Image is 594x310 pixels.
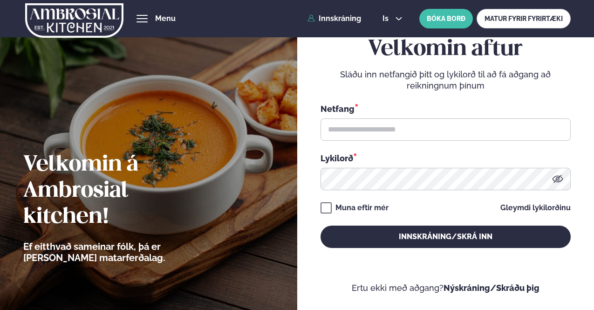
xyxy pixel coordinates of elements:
[321,103,571,115] div: Netfang
[321,69,571,91] p: Sláðu inn netfangið þitt og lykilorð til að fá aðgang að reikningnum þínum
[321,152,571,164] div: Lykilorð
[321,282,571,294] p: Ertu ekki með aðgang?
[307,14,361,23] a: Innskráning
[382,15,391,22] span: is
[477,9,571,28] a: MATUR FYRIR FYRIRTÆKI
[321,36,571,62] h2: Velkomin aftur
[137,13,148,24] button: hamburger
[419,9,473,28] button: BÓKA BORÐ
[23,241,217,263] p: Ef eitthvað sameinar fólk, þá er [PERSON_NAME] matarferðalag.
[321,226,571,248] button: Innskráning/Skrá inn
[500,204,571,212] a: Gleymdi lykilorðinu
[25,1,123,40] img: logo
[375,15,410,22] button: is
[23,152,217,230] h2: Velkomin á Ambrosial kitchen!
[444,283,539,293] a: Nýskráning/Skráðu þig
